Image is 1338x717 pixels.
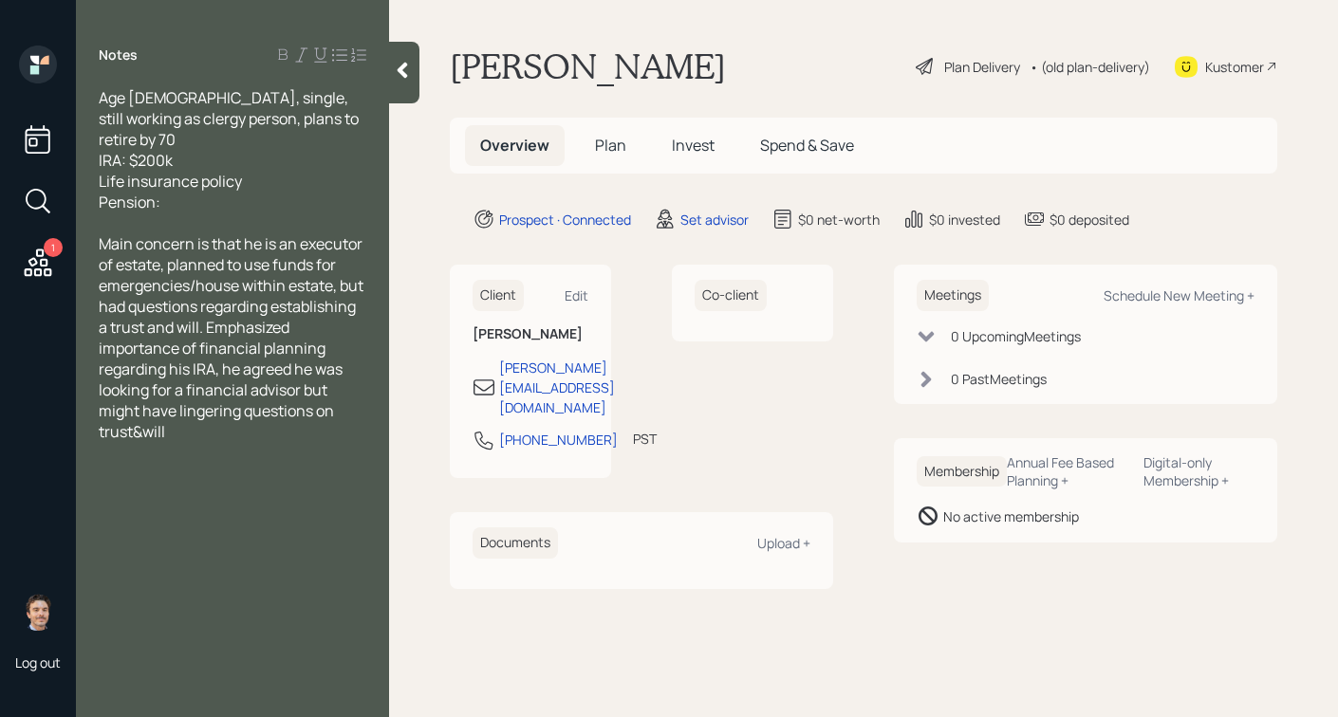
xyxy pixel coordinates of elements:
div: [PHONE_NUMBER] [499,430,618,450]
span: IRA: $200k [99,150,173,171]
span: Overview [480,135,549,156]
div: Edit [565,286,588,304]
img: robby-grisanti-headshot.png [19,593,57,631]
span: Life insurance policy [99,171,242,192]
div: Set advisor [680,210,749,230]
div: Log out [15,653,61,671]
h6: [PERSON_NAME] [473,326,588,342]
div: Plan Delivery [944,57,1020,77]
div: [PERSON_NAME][EMAIL_ADDRESS][DOMAIN_NAME] [499,358,615,417]
h6: Membership [917,456,1007,487]
h6: Co-client [695,280,767,311]
div: $0 invested [929,210,1000,230]
div: 1 [44,238,63,257]
span: Main concern is that he is an executor of estate, planned to use funds for emergencies/house with... [99,233,366,442]
span: Plan [595,135,626,156]
div: Kustomer [1205,57,1264,77]
h6: Documents [473,527,558,559]
div: PST [633,429,657,449]
div: • (old plan-delivery) [1030,57,1150,77]
div: Schedule New Meeting + [1104,286,1254,304]
div: 0 Upcoming Meeting s [951,326,1081,346]
div: Prospect · Connected [499,210,631,230]
div: 0 Past Meeting s [951,369,1047,389]
span: Pension: [99,192,160,212]
div: No active membership [943,506,1079,526]
label: Notes [99,46,138,64]
h1: [PERSON_NAME] [450,46,726,87]
span: Invest [672,135,715,156]
div: Digital-only Membership + [1143,453,1254,489]
div: $0 net-worth [798,210,880,230]
h6: Client [473,280,524,311]
div: Upload + [757,534,810,552]
div: Annual Fee Based Planning + [1007,453,1128,489]
span: Age [DEMOGRAPHIC_DATA], single, still working as clergy person, plans to retire by 70 [99,87,362,150]
div: $0 deposited [1050,210,1129,230]
span: Spend & Save [760,135,854,156]
h6: Meetings [917,280,989,311]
